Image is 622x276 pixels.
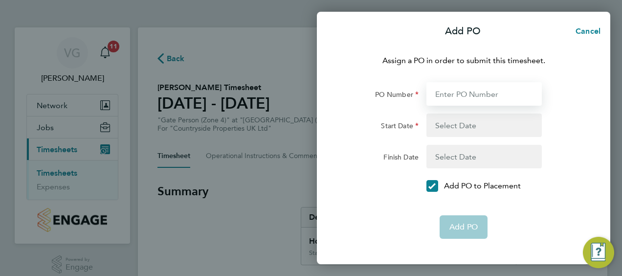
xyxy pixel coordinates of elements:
[583,237,614,268] button: Engage Resource Center
[375,90,419,102] label: PO Number
[444,180,521,192] p: Add PO to Placement
[344,55,583,67] p: Assign a PO in order to submit this timesheet.
[560,22,610,41] button: Cancel
[383,153,419,164] label: Finish Date
[445,24,481,38] p: Add PO
[573,26,600,36] span: Cancel
[381,121,419,133] label: Start Date
[426,82,542,106] input: Enter PO Number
